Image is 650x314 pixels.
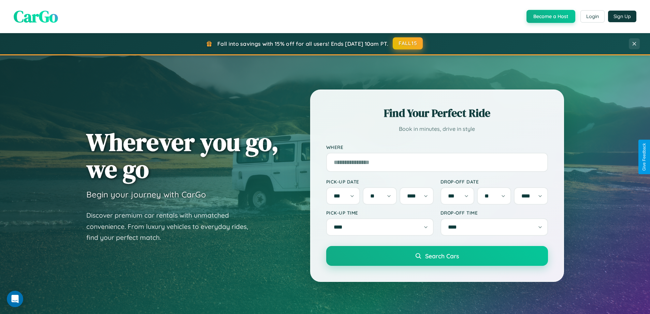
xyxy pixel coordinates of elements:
button: Sign Up [608,11,636,22]
div: Give Feedback [642,143,647,171]
p: Discover premium car rentals with unmatched convenience. From luxury vehicles to everyday rides, ... [86,210,257,243]
h3: Begin your journey with CarGo [86,189,206,200]
p: Book in minutes, drive in style [326,124,548,134]
span: Search Cars [425,252,459,260]
button: Search Cars [326,246,548,266]
span: Fall into savings with 15% off for all users! Ends [DATE] 10am PT. [217,40,388,47]
label: Where [326,144,548,150]
h2: Find Your Perfect Ride [326,106,548,121]
button: Become a Host [526,10,575,23]
button: Login [580,10,605,23]
label: Drop-off Time [440,210,548,216]
span: CarGo [14,5,58,28]
label: Pick-up Time [326,210,434,216]
label: Drop-off Date [440,179,548,185]
button: FALL15 [393,37,423,50]
label: Pick-up Date [326,179,434,185]
h1: Wherever you go, we go [86,128,279,182]
div: Open Intercom Messenger [7,291,23,307]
